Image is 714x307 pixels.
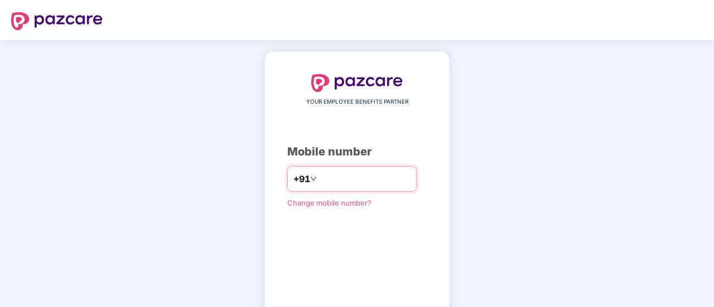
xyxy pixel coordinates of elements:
div: Mobile number [287,143,427,160]
img: logo [11,12,103,30]
img: logo [311,74,403,92]
a: Change mobile number? [287,198,372,207]
span: YOUR EMPLOYEE BENEFITS PARTNER [306,98,408,106]
span: down [310,176,317,182]
span: +91 [293,172,310,186]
